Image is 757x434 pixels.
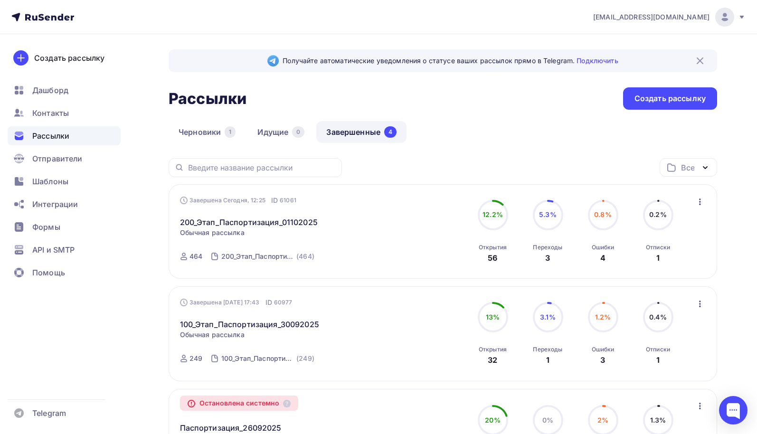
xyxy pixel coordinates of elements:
div: 4 [384,126,397,138]
a: Паспортизация_26092025 [180,422,282,434]
a: Контакты [8,104,121,123]
div: Все [681,162,694,173]
div: Ошибки [592,244,615,251]
div: Завершена [DATE] 17:43 [180,298,293,307]
span: 0.2% [649,210,667,218]
div: 464 [189,252,202,261]
span: Отправители [32,153,83,164]
a: [EMAIL_ADDRESS][DOMAIN_NAME] [593,8,746,27]
div: Создать рассылку [634,93,706,104]
span: Обычная рассылка [180,330,245,340]
input: Введите название рассылки [188,162,336,173]
span: Помощь [32,267,65,278]
div: 1 [656,252,660,264]
a: 100_Этап_Паспортизация_30092025 [180,319,319,330]
div: Открытия [479,346,507,353]
div: 32 [488,354,497,366]
div: 249 [189,354,202,363]
span: Интеграции [32,198,78,210]
a: Шаблоны [8,172,121,191]
a: 100_Этап_Паспортизация_30092025 (249) [220,351,315,366]
a: Дашборд [8,81,121,100]
span: API и SMTP [32,244,75,255]
span: Рассылки [32,130,69,142]
div: 4 [600,252,606,264]
span: 2% [597,416,608,424]
a: Черновики1 [169,121,246,143]
div: 0 [292,126,304,138]
button: Все [660,158,717,177]
div: 1 [225,126,236,138]
span: 5.3% [539,210,557,218]
div: Переходы [533,346,562,353]
span: Telegram [32,407,66,419]
div: 200_Этап_Паспортизация_01102025 [221,252,294,261]
div: 56 [488,252,497,264]
div: 3 [545,252,550,264]
a: 200_Этап_Паспортизация_01102025 (464) [220,249,315,264]
span: 3.1% [540,313,556,321]
a: Идущие0 [247,121,314,143]
div: Переходы [533,244,562,251]
a: Отправители [8,149,121,168]
div: 1 [546,354,549,366]
a: Подключить [577,57,618,65]
span: 61061 [280,196,296,205]
span: 0% [542,416,553,424]
span: 12.2% [483,210,503,218]
span: Получайте автоматические уведомления о статусе ваших рассылок прямо в Telegram. [283,56,618,66]
span: 0.8% [594,210,612,218]
div: 100_Этап_Паспортизация_30092025 [221,354,294,363]
div: Отписки [646,346,670,353]
span: 0.4% [649,313,667,321]
div: Открытия [479,244,507,251]
span: Шаблоны [32,176,68,187]
img: Telegram [267,55,279,66]
div: (464) [296,252,314,261]
div: 1 [656,354,660,366]
span: 20% [485,416,500,424]
a: Завершенные4 [316,121,407,143]
div: Создать рассылку [34,52,104,64]
a: Формы [8,217,121,236]
a: Рассылки [8,126,121,145]
div: Отписки [646,244,670,251]
div: (249) [296,354,314,363]
span: 1.3% [650,416,666,424]
span: Контакты [32,107,69,119]
span: 1.2% [595,313,611,321]
span: ID [265,298,272,307]
span: 13% [486,313,500,321]
h2: Рассылки [169,89,246,108]
div: Ошибки [592,346,615,353]
span: Формы [32,221,60,233]
div: Остановлена системно [180,396,299,411]
div: Завершена Сегодня, 12:25 [180,196,296,205]
span: Обычная рассылка [180,228,245,237]
span: Дашборд [32,85,68,96]
a: 200_Этап_Паспортизация_01102025 [180,217,318,228]
div: 3 [600,354,605,366]
span: 60977 [274,298,293,307]
span: [EMAIL_ADDRESS][DOMAIN_NAME] [593,12,710,22]
span: ID [271,196,278,205]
